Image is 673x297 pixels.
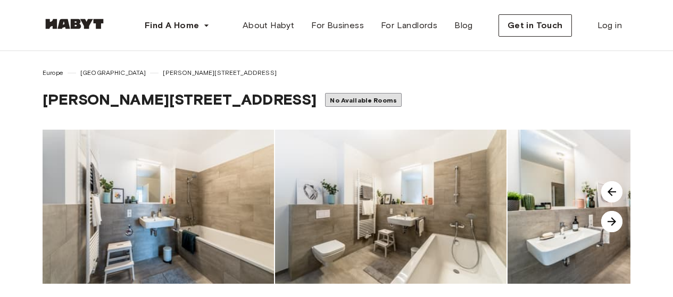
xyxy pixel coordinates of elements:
span: About Habyt [243,19,294,32]
img: image-carousel-arrow [601,181,622,202]
img: image [43,130,274,284]
span: No Available Rooms [330,96,397,104]
span: Blog [454,19,473,32]
span: Find A Home [145,19,199,32]
span: Get in Touch [508,19,563,32]
span: [PERSON_NAME][STREET_ADDRESS] [43,90,317,108]
span: For Landlords [381,19,437,32]
img: image-carousel-arrow [601,211,622,232]
span: [PERSON_NAME][STREET_ADDRESS] [163,68,276,78]
button: Get in Touch [498,14,572,37]
img: image [275,130,506,284]
a: Blog [446,15,481,36]
button: Find A Home [136,15,218,36]
a: For Landlords [372,15,446,36]
span: [GEOGRAPHIC_DATA] [80,68,146,78]
img: Habyt [43,19,106,29]
a: For Business [303,15,372,36]
span: Europe [43,68,63,78]
span: For Business [311,19,364,32]
a: Log in [589,15,630,36]
a: About Habyt [234,15,303,36]
span: Log in [597,19,622,32]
